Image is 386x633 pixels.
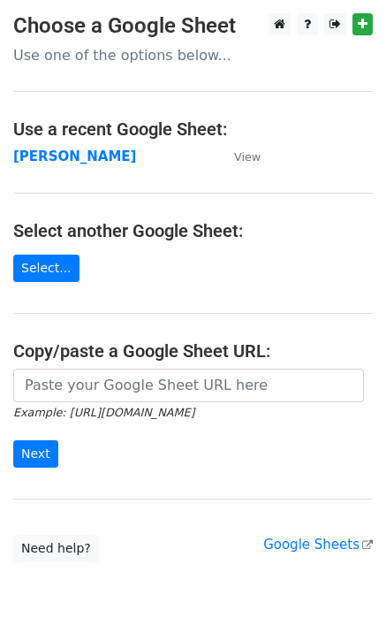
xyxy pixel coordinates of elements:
input: Paste your Google Sheet URL here [13,369,364,402]
a: View [216,149,261,164]
h4: Copy/paste a Google Sheet URL: [13,340,373,362]
small: Example: [URL][DOMAIN_NAME] [13,406,194,419]
h4: Select another Google Sheet: [13,220,373,241]
a: [PERSON_NAME] [13,149,136,164]
h3: Choose a Google Sheet [13,13,373,39]
a: Google Sheets [263,537,373,553]
input: Next [13,440,58,468]
h4: Use a recent Google Sheet: [13,118,373,140]
small: View [234,150,261,164]
a: Select... [13,255,79,282]
p: Use one of the options below... [13,46,373,65]
a: Need help? [13,535,99,562]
